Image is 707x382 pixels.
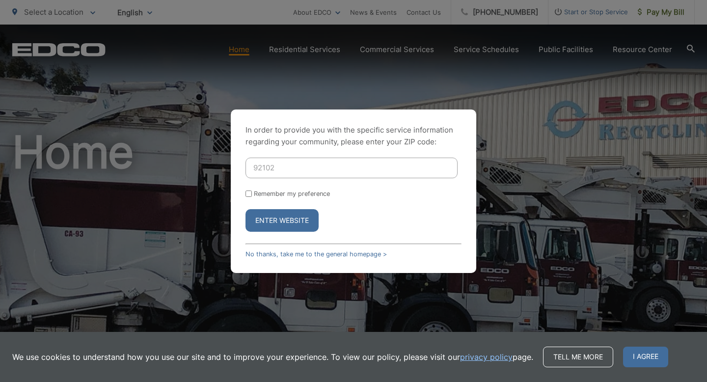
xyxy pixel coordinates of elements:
a: No thanks, take me to the general homepage > [245,250,387,258]
button: Enter Website [245,209,319,232]
p: We use cookies to understand how you use our site and to improve your experience. To view our pol... [12,351,533,363]
label: Remember my preference [254,190,330,197]
a: Tell me more [543,347,613,367]
span: I agree [623,347,668,367]
a: privacy policy [460,351,513,363]
input: Enter ZIP Code [245,158,458,178]
p: In order to provide you with the specific service information regarding your community, please en... [245,124,462,148]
